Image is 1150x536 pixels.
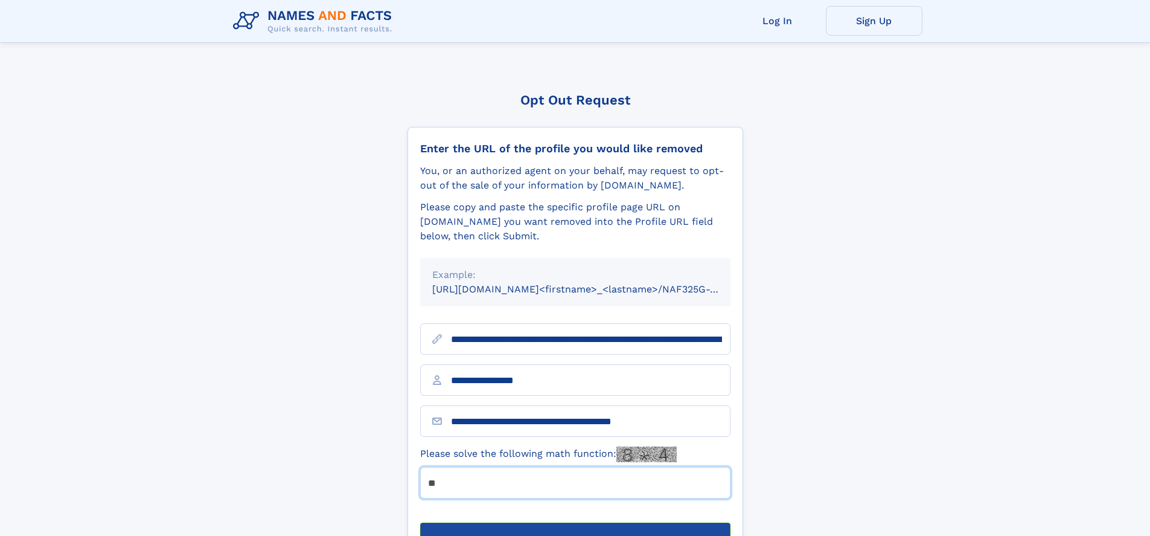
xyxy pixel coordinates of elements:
[420,447,677,462] label: Please solve the following math function:
[420,200,730,244] div: Please copy and paste the specific profile page URL on [DOMAIN_NAME] you want removed into the Pr...
[407,92,743,108] div: Opt Out Request
[729,6,826,36] a: Log In
[432,268,718,282] div: Example:
[826,6,922,36] a: Sign Up
[432,283,753,295] small: [URL][DOMAIN_NAME]<firstname>_<lastname>/NAF325G-xxxxxxxx
[228,5,402,37] img: Logo Names and Facts
[420,142,730,155] div: Enter the URL of the profile you would like removed
[420,164,730,193] div: You, or an authorized agent on your behalf, may request to opt-out of the sale of your informatio...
